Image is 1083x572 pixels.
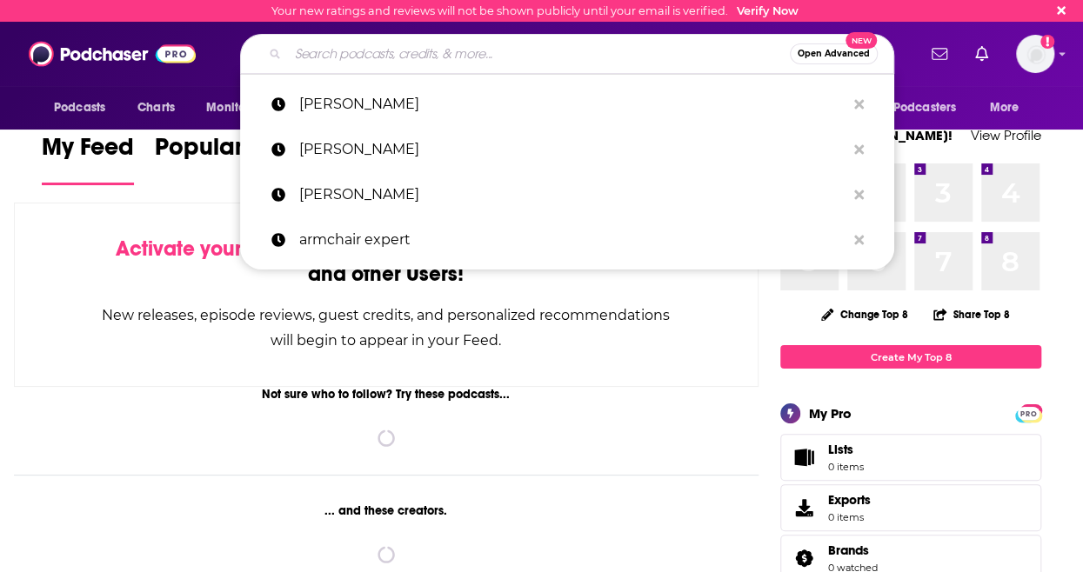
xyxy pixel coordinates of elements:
svg: Email not verified [1040,35,1054,49]
span: 0 items [828,511,871,523]
button: open menu [861,91,981,124]
a: Brands [786,546,821,570]
div: by following Podcasts, Creators, Lists, and other Users! [102,236,671,287]
input: Search podcasts, credits, & more... [288,40,790,68]
a: PRO [1018,406,1039,419]
a: [PERSON_NAME] [240,172,894,217]
span: Exports [828,492,871,508]
button: Show profile menu [1016,35,1054,73]
span: Popular Feed [155,132,303,172]
span: Monitoring [206,96,268,120]
a: Show notifications dropdown [925,39,954,69]
a: Lists [780,434,1041,481]
a: Create My Top 8 [780,345,1041,369]
button: open menu [194,91,291,124]
div: My Pro [809,405,852,422]
p: Steve Hafner [299,82,846,127]
a: armchair expert [240,217,894,263]
a: My Feed [42,132,134,185]
a: Show notifications dropdown [968,39,995,69]
a: View Profile [971,127,1041,143]
button: open menu [978,91,1041,124]
a: Verify Now [737,4,799,17]
a: Exports [780,484,1041,531]
button: Change Top 8 [811,303,919,325]
span: Open Advanced [798,50,870,58]
button: Open AdvancedNew [790,43,878,64]
span: More [990,96,1019,120]
a: [PERSON_NAME] [240,127,894,172]
span: Lists [828,442,853,457]
span: Lists [828,442,864,457]
div: New releases, episode reviews, guest credits, and personalized recommendations will begin to appe... [102,303,671,353]
span: PRO [1018,407,1039,420]
img: User Profile [1016,35,1054,73]
p: Brian Chesky [299,172,846,217]
span: Lists [786,445,821,469]
span: Podcasts [54,96,105,120]
button: open menu [42,91,128,124]
span: 0 items [828,461,864,473]
span: My Feed [42,132,134,172]
div: ... and these creators. [14,503,759,518]
span: Activate your Feed [116,236,294,262]
div: Search podcasts, credits, & more... [240,34,894,74]
span: Brands [828,542,869,558]
div: Not sure who to follow? Try these podcasts... [14,387,759,402]
button: Share Top 8 [933,297,1011,331]
a: Brands [828,542,878,558]
p: Jason Liberty [299,127,846,172]
div: Your new ratings and reviews will not be shown publicly until your email is verified. [271,4,799,17]
img: Podchaser - Follow, Share and Rate Podcasts [29,37,196,70]
span: New [846,32,877,49]
span: Logged in as atenbroek [1016,35,1054,73]
a: [PERSON_NAME] [240,82,894,127]
p: armchair expert [299,217,846,263]
span: For Podcasters [872,96,956,120]
span: Charts [137,96,175,120]
a: Charts [126,91,185,124]
span: Exports [786,496,821,520]
a: Popular Feed [155,132,303,185]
